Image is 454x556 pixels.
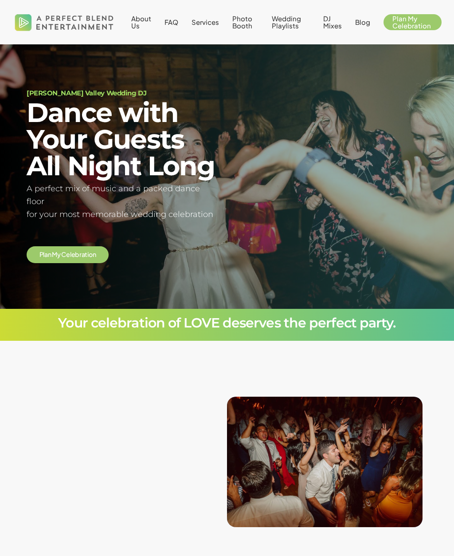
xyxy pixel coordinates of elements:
img: A Perfect Blend Entertainment [12,6,116,38]
span: y [57,251,61,257]
a: DJ Mixes [323,15,342,29]
span: About Us [131,14,151,30]
span: r [79,251,82,257]
a: Services [192,19,219,26]
span: t [85,251,87,257]
h2: Dance with Your Guests All Night Long [27,99,216,179]
a: Plan My Celebration [39,251,96,258]
a: Blog [355,19,370,26]
span: Services [192,18,219,26]
span: o [89,251,93,257]
span: C [61,251,66,257]
span: b [75,251,79,257]
a: About Us [131,15,151,29]
span: P [39,251,43,257]
h5: A perfect mix of music and a packed dance floor for your most memorable wedding celebration [27,182,216,221]
img: Wedding DJ Hudson Valley NY, Kingston NY, Fairfield CT, and Westchester NY [227,397,423,527]
span: a [82,251,85,257]
span: i [87,251,89,257]
span: l [70,251,71,257]
a: Wedding Playlists [272,15,310,29]
h1: [PERSON_NAME] Valley Wedding DJ [27,90,216,96]
span: Photo Booth [232,14,252,30]
a: FAQ [164,19,178,26]
span: Plan My Celebration [392,14,431,30]
span: M [52,251,57,257]
span: FAQ [164,18,178,26]
span: n [48,251,51,257]
span: e [66,251,70,257]
span: a [44,251,48,257]
span: e [71,251,75,257]
a: Plan My Celebration [384,15,442,29]
span: Blog [355,18,370,26]
span: l [43,251,44,257]
h3: Your celebration of LOVE deserves the perfect party. [27,316,427,330]
span: Wedding Playlists [272,14,301,30]
span: DJ Mixes [323,14,342,30]
span: n [93,251,96,257]
a: Photo Booth [232,15,258,29]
